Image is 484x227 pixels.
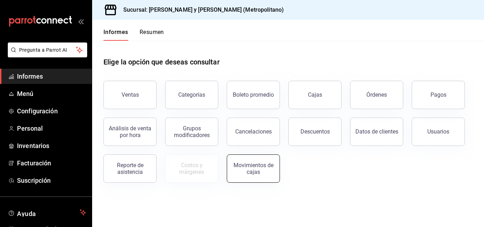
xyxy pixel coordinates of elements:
button: Pregunta a Parrot AI [8,42,87,57]
button: Pagos [412,81,465,109]
font: Elige la opción que deseas consultar [103,58,220,66]
button: Reporte de asistencia [103,154,157,183]
font: Órdenes [366,91,387,98]
font: Movimientos de cajas [233,162,274,175]
font: Sucursal: [PERSON_NAME] y [PERSON_NAME] (Metropolitano) [123,6,284,13]
a: Cajas [288,81,342,109]
button: Descuentos [288,118,342,146]
a: Pregunta a Parrot AI [5,51,87,59]
button: Análisis de venta por hora [103,118,157,146]
font: Inventarios [17,142,49,149]
button: Ventas [103,81,157,109]
font: Pregunta a Parrot AI [19,47,67,53]
font: Ventas [122,91,139,98]
font: Facturación [17,159,51,167]
font: Pagos [430,91,446,98]
font: Cancelaciones [235,128,272,135]
font: Cajas [308,91,322,98]
button: Categorías [165,81,218,109]
button: Contrata inventarios para ver este informe [165,154,218,183]
button: Cancelaciones [227,118,280,146]
button: Boleto promedio [227,81,280,109]
font: Personal [17,125,43,132]
button: Movimientos de cajas [227,154,280,183]
button: abrir_cajón_menú [78,18,84,24]
font: Datos de clientes [355,128,398,135]
font: Grupos modificadores [174,125,210,138]
button: Grupos modificadores [165,118,218,146]
font: Informes [17,73,43,80]
font: Reporte de asistencia [117,162,143,175]
font: Análisis de venta por hora [109,125,151,138]
font: Suscripción [17,177,51,184]
font: Costos y márgenes [179,162,204,175]
button: Datos de clientes [350,118,403,146]
div: pestañas de navegación [103,28,164,41]
font: Descuentos [300,128,330,135]
font: Boleto promedio [233,91,274,98]
font: Menú [17,90,34,97]
button: Usuarios [412,118,465,146]
font: Configuración [17,107,58,115]
font: Usuarios [427,128,449,135]
font: Ayuda [17,210,36,217]
font: Resumen [140,29,164,35]
button: Órdenes [350,81,403,109]
font: Categorías [178,91,205,98]
font: Informes [103,29,128,35]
